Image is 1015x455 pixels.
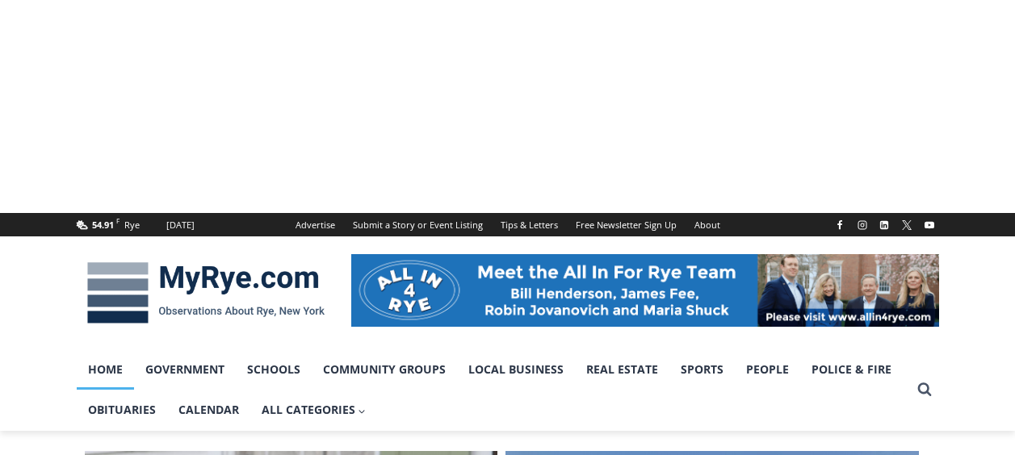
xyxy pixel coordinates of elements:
[77,349,910,431] nav: Primary Navigation
[77,390,167,430] a: Obituaries
[167,390,250,430] a: Calendar
[351,254,939,327] img: All in for Rye
[567,213,686,236] a: Free Newsletter Sign Up
[897,215,916,235] a: X
[735,349,800,390] a: People
[800,349,903,390] a: Police & Fire
[92,219,114,231] span: 54.91
[457,349,575,390] a: Local Business
[874,215,894,235] a: Linkedin
[134,349,236,390] a: Government
[116,216,120,225] span: F
[124,218,140,232] div: Rye
[77,251,335,335] img: MyRye.com
[492,213,567,236] a: Tips & Letters
[686,213,729,236] a: About
[287,213,729,236] nav: Secondary Navigation
[853,215,872,235] a: Instagram
[262,401,367,419] span: All Categories
[250,390,378,430] a: All Categories
[77,349,134,390] a: Home
[830,215,849,235] a: Facebook
[287,213,344,236] a: Advertise
[575,349,669,390] a: Real Estate
[166,218,195,232] div: [DATE]
[669,349,735,390] a: Sports
[920,215,939,235] a: YouTube
[344,213,492,236] a: Submit a Story or Event Listing
[312,349,457,390] a: Community Groups
[910,375,939,404] button: View Search Form
[236,349,312,390] a: Schools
